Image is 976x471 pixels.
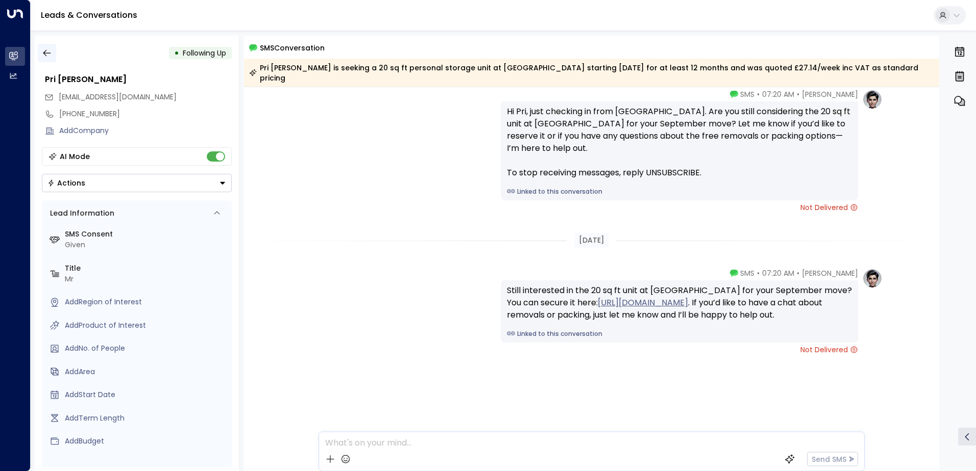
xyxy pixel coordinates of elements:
span: SMS [740,268,754,278]
div: Button group with a nested menu [42,174,232,192]
div: Pri [PERSON_NAME] is seeking a 20 sq ft personal storage unit at [GEOGRAPHIC_DATA] starting [DATE... [249,63,934,83]
span: [PERSON_NAME] [802,268,858,278]
div: AddBudget [65,436,228,447]
span: 07:20 AM [762,89,794,99]
div: [DATE] [575,233,608,248]
div: AddCompany [59,125,232,136]
span: heshanuk2@gmail.com [59,92,177,102]
a: [URL][DOMAIN_NAME] [598,297,688,309]
span: • [757,89,760,99]
a: Linked to this conversation [507,329,852,338]
div: AddProduct of Interest [65,320,228,331]
span: 07:20 AM [762,268,794,278]
div: AddStart Date [65,389,228,400]
div: Given [65,240,228,250]
span: [EMAIL_ADDRESS][DOMAIN_NAME] [59,92,177,102]
div: AddRegion of Interest [65,297,228,307]
a: Leads & Conversations [41,9,137,21]
div: AddTerm Length [65,413,228,424]
a: Linked to this conversation [507,187,852,196]
div: Mr [65,274,228,284]
span: • [797,268,799,278]
label: Title [65,263,228,274]
div: Pri [PERSON_NAME] [45,73,232,86]
label: SMS Consent [65,229,228,240]
span: Not Delivered [800,202,858,213]
img: profile-logo.png [862,89,883,110]
div: AddNo. of People [65,343,228,354]
div: Hi Pri, just checking in from [GEOGRAPHIC_DATA]. Are you still considering the 20 sq ft unit at [... [507,106,852,179]
div: Lead Information [46,208,114,219]
span: SMS Conversation [260,42,325,54]
span: SMS [740,89,754,99]
label: Source [65,459,228,470]
span: • [797,89,799,99]
div: Actions [47,178,85,188]
span: [PERSON_NAME] [802,89,858,99]
span: Following Up [183,48,226,58]
div: Still interested in the 20 sq ft unit at [GEOGRAPHIC_DATA] for your September move? You can secur... [507,284,852,321]
img: profile-logo.png [862,268,883,289]
div: • [174,44,179,62]
span: Not Delivered [800,345,858,355]
div: [PHONE_NUMBER] [59,109,232,119]
span: • [757,268,760,278]
button: Actions [42,174,232,192]
div: AddArea [65,367,228,377]
div: AI Mode [60,151,90,162]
